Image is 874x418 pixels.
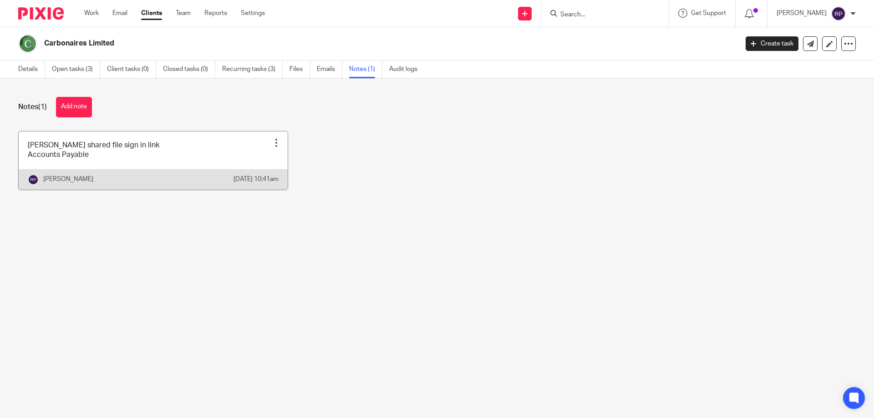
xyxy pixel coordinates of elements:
a: Email [112,9,127,18]
a: Create task [746,36,798,51]
a: Reports [204,9,227,18]
a: Recurring tasks (3) [222,60,283,78]
a: Audit logs [389,60,424,78]
a: Settings [241,9,265,18]
a: Details [18,60,45,78]
img: Pixie [18,7,64,20]
p: [DATE] 10:41am [234,175,279,184]
span: (1) [38,103,47,111]
h2: Carbonaires Limited [44,39,595,48]
input: Search [559,11,641,19]
span: Get Support [691,10,726,16]
a: Team [176,9,191,18]
a: Notes (1) [349,60,382,78]
img: Carbonaires.png [18,34,37,53]
a: Client tasks (0) [107,60,156,78]
h1: Notes [18,102,47,112]
a: Work [84,9,99,18]
p: [PERSON_NAME] [777,9,827,18]
button: Add note [56,97,92,117]
a: Clients [141,9,162,18]
a: Files [290,60,310,78]
a: Open tasks (3) [52,60,100,78]
p: [PERSON_NAME] [43,175,93,184]
img: svg%3E [831,6,846,21]
img: svg%3E [28,174,39,185]
a: Emails [317,60,342,78]
a: Closed tasks (0) [163,60,215,78]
